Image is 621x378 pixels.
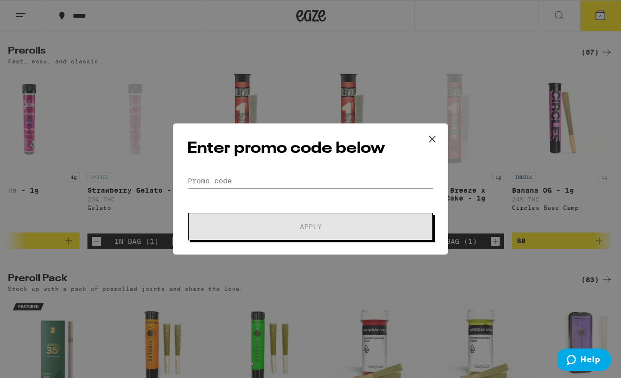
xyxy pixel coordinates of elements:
[558,349,611,373] iframe: Opens a widget where you can find more information
[187,174,434,188] input: Promo code
[188,213,433,240] button: Apply
[300,223,322,230] span: Apply
[187,138,434,160] h2: Enter promo code below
